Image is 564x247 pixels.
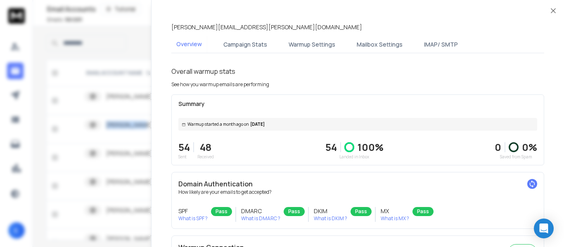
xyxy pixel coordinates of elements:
[351,207,372,216] div: Pass
[197,141,214,154] p: 48
[241,207,280,215] h3: DMARC
[314,207,347,215] h3: DKIM
[178,215,208,222] p: What is SPF ?
[171,81,269,88] p: See how you warmup emails are performing
[419,35,463,54] button: IMAP/ SMTP
[171,35,207,54] button: Overview
[178,118,537,131] div: [DATE]
[178,154,190,160] p: Sent
[314,215,347,222] p: What is DKIM ?
[178,100,537,108] p: Summary
[178,207,208,215] h3: SPF
[495,154,537,160] p: Saved from Spam
[171,23,362,31] p: [PERSON_NAME][EMAIL_ADDRESS][PERSON_NAME][DOMAIN_NAME]
[284,35,340,54] button: Warmup Settings
[284,207,305,216] div: Pass
[381,215,409,222] p: What is MX ?
[218,35,272,54] button: Campaign Stats
[178,141,190,154] p: 54
[187,121,249,127] span: Warmup started a month ago on
[171,66,235,76] h1: Overall warmup stats
[325,141,337,154] p: 54
[534,219,554,238] div: Open Intercom Messenger
[352,35,408,54] button: Mailbox Settings
[325,154,384,160] p: Landed in Inbox
[412,207,434,216] div: Pass
[178,179,537,189] h2: Domain Authentication
[522,141,537,154] p: 0 %
[241,215,280,222] p: What is DMARC ?
[495,140,501,154] strong: 0
[178,189,537,195] p: How likely are your emails to get accepted?
[211,207,232,216] div: Pass
[358,141,384,154] p: 100 %
[197,154,214,160] p: Received
[381,207,409,215] h3: MX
